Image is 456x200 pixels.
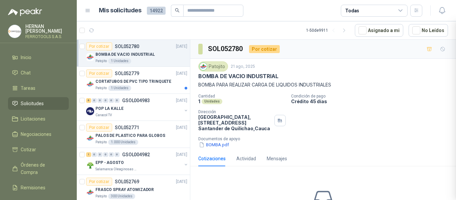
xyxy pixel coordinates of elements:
[21,54,31,61] span: Inicio
[8,113,69,125] a: Licitaciones
[8,66,69,79] a: Chat
[175,8,180,13] span: search
[8,8,42,16] img: Logo peakr
[25,35,69,39] p: FERROTOOLS S.A.S.
[8,97,69,110] a: Solicitudes
[8,51,69,64] a: Inicio
[99,6,142,15] h1: Mis solicitudes
[8,25,21,38] img: Company Logo
[8,82,69,94] a: Tareas
[21,161,62,176] span: Órdenes de Compra
[21,84,35,92] span: Tareas
[8,181,69,194] a: Remisiones
[21,115,45,123] span: Licitaciones
[21,131,51,138] span: Negociaciones
[21,146,36,153] span: Cotizar
[21,184,45,191] span: Remisiones
[25,24,69,33] p: HERNAN [PERSON_NAME]
[345,7,359,14] div: Todas
[21,69,31,76] span: Chat
[8,128,69,141] a: Negociaciones
[8,159,69,179] a: Órdenes de Compra
[21,100,44,107] span: Solicitudes
[147,7,166,15] span: 14922
[8,143,69,156] a: Cotizar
